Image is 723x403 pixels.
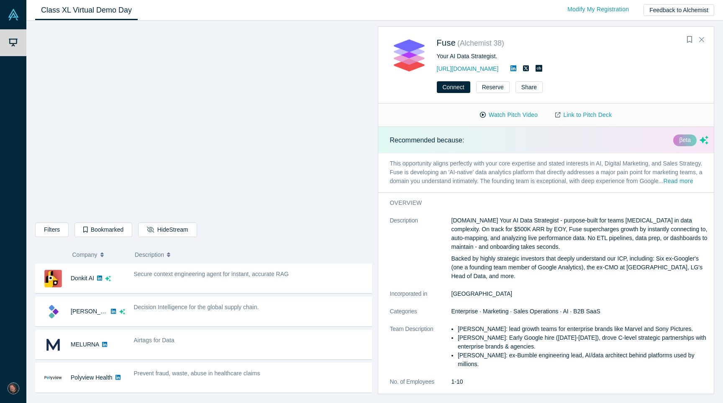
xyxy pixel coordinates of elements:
[451,289,709,298] dd: [GEOGRAPHIC_DATA]
[471,108,546,122] button: Watch Pitch Video
[515,81,543,93] button: Share
[35,0,138,20] a: Class XL Virtual Demo Day
[390,289,451,307] dt: Incorporated in
[44,303,62,320] img: Kimaru AI's Logo
[44,336,62,354] img: MELURNA's Logo
[390,36,428,74] img: Fuse's Logo
[134,271,289,277] span: Secure context engineering agent for instant, accurate RAG
[437,81,470,93] button: Connect
[457,39,504,47] small: ( Alchemist 38 )
[663,177,693,186] button: Read more
[71,374,113,381] a: Polyview Health
[71,275,94,282] a: Donkit AI
[44,369,62,387] img: Polyview Health's Logo
[437,52,702,61] div: Your AI Data Strategist.
[8,382,19,394] img: Chris H. Leeb's Account
[390,307,451,325] dt: Categories
[378,153,720,192] p: This opportunity aligns perfectly with your core expertise and stated interests in AI, Digital Ma...
[71,308,119,315] a: [PERSON_NAME]
[390,199,697,207] h3: overview
[44,270,62,287] img: Donkit AI's Logo
[451,377,709,386] dd: 1-10
[458,325,708,333] li: [PERSON_NAME]: lead growth teams for enterprise brands like Marvel and Sony Pictures.
[134,370,260,377] span: Prevent fraud, waste, abuse in healthcare claims
[451,308,600,315] span: Enterprise · Marketing · Sales Operations · AI · B2B SaaS
[390,325,451,377] dt: Team Description
[437,65,499,72] a: [URL][DOMAIN_NAME]
[700,136,708,145] svg: dsa ai sparkles
[437,38,456,47] a: Fuse
[673,134,697,146] div: βeta
[390,135,464,145] p: Recommended because:
[458,333,708,351] li: [PERSON_NAME]: Early Google hire ([DATE]-[DATE]), drove C-level strategic partnerships with enter...
[695,33,708,46] button: Close
[390,377,451,395] dt: No. of Employees
[72,246,126,263] button: Company
[390,216,451,289] dt: Description
[119,309,125,315] svg: dsa ai sparkles
[644,4,714,16] button: Feedback to Alchemist
[8,9,19,21] img: Alchemist Vault Logo
[105,276,111,282] svg: dsa ai sparkles
[546,108,620,122] a: Link to Pitch Deck
[476,81,510,93] button: Reserve
[36,27,372,216] iframe: Alchemist Class XL Demo Day: Vault
[74,222,132,237] button: Bookmarked
[559,2,638,17] a: Modify My Registration
[71,341,99,348] a: MELURNA
[684,34,695,46] button: Bookmark
[451,216,709,251] p: [DOMAIN_NAME] Your AI Data Strategist - purpose-built for teams [MEDICAL_DATA] in data complexity...
[134,304,259,310] span: Decision Intelligence for the global supply chain.
[138,222,197,237] button: HideStream
[35,222,69,237] button: Filters
[451,254,709,281] p: Backed by highly strategic investors that deeply understand our ICP, including: Six ex-Googler's ...
[135,246,366,263] button: Description
[72,246,97,263] span: Company
[134,337,174,344] span: Airtags for Data
[458,351,708,369] li: [PERSON_NAME]: ex-Bumble engineering lead, AI/data architect behind platforms used by millions.
[135,246,164,263] span: Description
